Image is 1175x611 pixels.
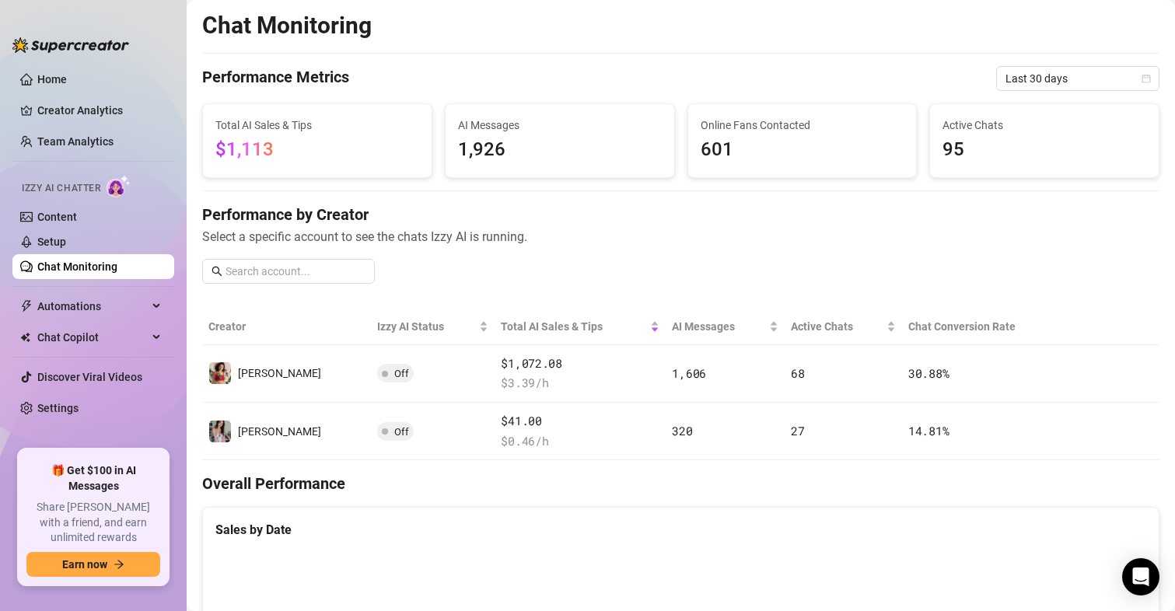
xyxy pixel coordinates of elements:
a: Chat Monitoring [37,260,117,273]
input: Search account... [226,263,365,280]
span: calendar [1142,74,1151,83]
img: logo-BBDzfeDw.svg [12,37,129,53]
span: 320 [672,423,692,438]
a: Creator Analytics [37,98,162,123]
span: AI Messages [672,318,765,335]
h4: Performance by Creator [202,204,1159,225]
span: Last 30 days [1005,67,1150,90]
img: Chat Copilot [20,332,30,343]
span: 14.81 % [908,423,949,438]
th: Active Chats [785,309,902,345]
span: Off [394,368,409,379]
span: 95 [942,135,1146,165]
span: 🎁 Get $100 in AI Messages [26,463,160,494]
div: Open Intercom Messenger [1122,558,1159,595]
span: AI Messages [458,117,662,134]
div: Sales by Date [215,520,1146,539]
h2: Chat Monitoring [202,11,372,40]
span: Select a specific account to see the chats Izzy AI is running. [202,227,1159,246]
span: 68 [791,365,804,381]
span: Online Fans Contacted [701,117,904,134]
span: 27 [791,423,804,438]
th: Chat Conversion Rate [902,309,1064,345]
a: Content [37,211,77,223]
span: [PERSON_NAME] [238,367,321,379]
a: Discover Viral Videos [37,371,142,383]
span: Active Chats [942,117,1146,134]
a: Setup [37,236,66,248]
span: 1,606 [672,365,706,381]
span: Earn now [62,558,107,571]
a: Team Analytics [37,135,114,148]
img: maki [209,362,231,384]
th: Total AI Sales & Tips [495,309,666,345]
span: Chat Copilot [37,325,148,350]
span: Izzy AI Chatter [22,181,100,196]
th: Izzy AI Status [371,309,495,345]
span: $1,072.08 [501,354,659,373]
span: Total AI Sales & Tips [501,318,647,335]
span: 1,926 [458,135,662,165]
span: 30.88 % [908,365,949,381]
span: arrow-right [114,559,124,570]
h4: Overall Performance [202,473,1159,494]
h4: Performance Metrics [202,66,349,91]
span: 601 [701,135,904,165]
span: Total AI Sales & Tips [215,117,419,134]
img: AI Chatter [107,175,131,197]
span: Izzy AI Status [377,318,476,335]
span: Active Chats [791,318,883,335]
span: Off [394,426,409,438]
th: Creator [202,309,371,345]
span: Share [PERSON_NAME] with a friend, and earn unlimited rewards [26,500,160,546]
img: Maki [209,421,231,442]
span: $1,113 [215,138,274,160]
a: Home [37,73,67,86]
span: search [212,266,222,277]
span: $ 0.46 /h [501,432,659,451]
span: $ 3.39 /h [501,374,659,393]
span: $41.00 [501,412,659,431]
span: [PERSON_NAME] [238,425,321,438]
span: thunderbolt [20,300,33,312]
a: Settings [37,402,79,414]
button: Earn nowarrow-right [26,552,160,577]
th: AI Messages [666,309,784,345]
span: Automations [37,294,148,319]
